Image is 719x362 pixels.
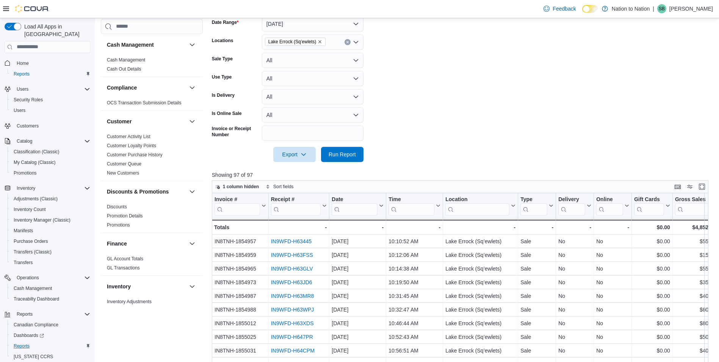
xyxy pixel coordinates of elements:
a: IN9WFD-H63XDS [271,320,314,326]
div: - [520,223,553,232]
span: Home [14,58,90,68]
button: Gross Sales [675,196,716,215]
a: Customer Activity List [107,134,150,139]
div: Location [445,196,509,203]
a: Customer Purchase History [107,152,163,157]
h3: Finance [107,240,127,247]
span: Security Roles [11,95,90,104]
span: Cash Management [11,284,90,293]
div: $40.00 [675,291,716,301]
button: Customer [107,118,186,125]
div: - [388,223,440,232]
a: Reports [11,69,33,79]
button: All [262,89,363,104]
span: Promotions [14,170,37,176]
button: Open list of options [353,39,359,45]
label: Use Type [212,74,232,80]
button: Traceabilty Dashboard [8,294,93,304]
span: Traceabilty Dashboard [11,294,90,304]
span: Manifests [11,226,90,235]
a: Customer Loyalty Points [107,143,156,148]
div: Date [332,196,378,215]
span: Traceabilty Dashboard [14,296,59,302]
button: Purchase Orders [8,236,93,247]
a: Users [11,106,28,115]
div: Lake Errock (Sq’ewlets) [445,305,515,314]
span: Canadian Compliance [14,322,58,328]
span: Classification (Classic) [14,149,60,155]
a: IN9WFD-H63GLV [271,266,313,272]
span: Users [14,107,25,113]
div: - [271,223,327,232]
span: [US_STATE] CCRS [14,354,53,360]
div: IN8TNH-1854987 [215,291,266,301]
button: Transfers [8,257,93,268]
div: Finance [101,254,203,275]
span: Users [11,106,90,115]
a: GL Transactions [107,265,140,271]
button: Display options [685,182,694,191]
div: IN8TNH-1854973 [215,278,266,287]
span: Catalog [17,138,32,144]
a: Dashboards [8,330,93,341]
span: Operations [17,275,39,281]
div: Delivery [558,196,585,203]
a: Dashboards [11,331,47,340]
div: Sale [520,264,553,273]
span: Discounts [107,204,127,210]
span: Reports [14,310,90,319]
div: No [596,250,629,260]
button: All [262,107,363,123]
span: Promotions [107,222,130,228]
span: Purchase Orders [14,238,48,244]
div: 10:12:06 AM [388,250,440,260]
div: Lake Errock (Sq’ewlets) [445,250,515,260]
label: Sale Type [212,56,233,62]
button: Finance [188,239,197,248]
a: Security Roles [11,95,46,104]
button: Inventory Manager (Classic) [8,215,93,225]
button: Location [445,196,515,215]
span: Manifests [14,228,33,234]
a: Manifests [11,226,36,235]
span: Customer Activity List [107,134,150,140]
div: No [558,237,591,246]
button: Inventory [107,283,186,290]
button: All [262,53,363,68]
div: $55.00 [675,237,716,246]
label: Locations [212,38,233,44]
div: 10:32:47 AM [388,305,440,314]
a: New Customers [107,170,139,176]
div: No [558,291,591,301]
span: Reports [11,342,90,351]
div: Cash Management [101,55,203,77]
div: Receipt # URL [271,196,321,215]
span: Dashboards [11,331,90,340]
button: Gift Cards [634,196,670,215]
div: $0.00 [634,237,670,246]
div: 10:10:52 AM [388,237,440,246]
button: Date [332,196,384,215]
div: 10:19:50 AM [388,278,440,287]
button: Cash Management [107,41,186,49]
p: Nation to Nation [612,4,650,13]
span: Run Report [329,151,356,158]
span: Customers [14,121,90,131]
button: Users [2,84,93,94]
button: Users [8,105,93,116]
a: IN9WFD-H63445 [271,238,312,244]
span: Customer Purchase History [107,152,163,158]
a: Transfers [11,258,36,267]
div: IN8TNH-1854988 [215,305,266,314]
div: No [596,264,629,273]
a: Reports [11,342,33,351]
div: Discounts & Promotions [101,202,203,233]
div: 10:14:38 AM [388,264,440,273]
span: Purchase Orders [11,237,90,246]
span: Home [17,60,29,66]
span: Load All Apps in [GEOGRAPHIC_DATA] [21,23,90,38]
label: Is Online Sale [212,110,242,116]
button: Cash Management [188,40,197,49]
a: Promotions [11,168,40,178]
